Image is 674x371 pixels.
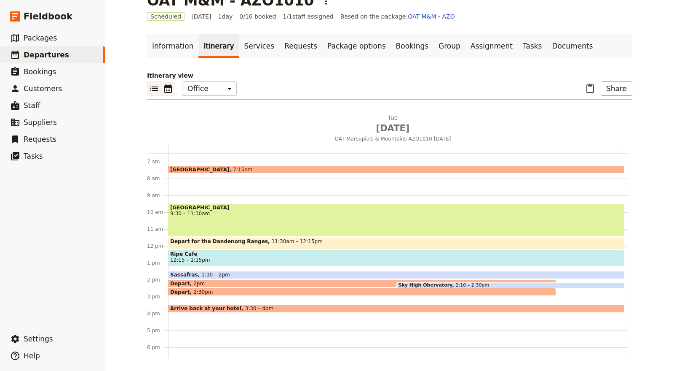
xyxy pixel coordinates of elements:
span: Suppliers [24,118,57,127]
span: Sassafras [170,272,201,278]
span: OAT Marsupials & Mountains AZO1010 [DATE] [168,135,618,142]
span: [DATE] [191,12,211,21]
h2: Tue [171,114,614,135]
span: Based on the package: [340,12,455,21]
a: Package options [322,34,390,58]
div: 3 pm [147,293,168,300]
span: Packages [24,34,57,42]
div: Sassafras1:30 – 2pm [168,271,624,279]
div: Sky High Obervatory2:10 – 2:30pm [396,282,625,288]
a: Documents [547,34,598,58]
a: Tasks [518,34,547,58]
a: OAT M&M - AZO [408,13,455,20]
div: 7 am [147,158,168,165]
span: Bookings [24,68,56,76]
span: Help [24,352,40,360]
button: List view [147,81,161,96]
span: Fieldbook [24,10,72,23]
span: Requests [24,135,56,144]
div: Arrive back at your hotel3:30 – 4pm [168,305,624,313]
div: 12 pm [147,243,168,249]
div: 4 pm [147,310,168,317]
div: 6 pm [147,344,168,351]
span: 12:15 – 1:15pm [170,257,210,263]
span: Depart [170,289,193,295]
button: Calendar view [161,81,175,96]
span: Staff [24,101,40,110]
span: Scheduled [147,12,185,21]
span: 2pm [193,281,205,286]
span: 2:30pm [193,289,213,295]
span: 11:30am – 12:15pm [272,238,323,248]
span: [GEOGRAPHIC_DATA] [170,167,233,172]
div: Depart2pm [168,279,556,287]
span: Settings [24,335,53,343]
div: Depart2:30pm [168,288,556,296]
button: Paste itinerary item [583,81,597,96]
a: Requests [279,34,322,58]
button: Tue [DATE]OAT Marsupials & Mountains AZO1010 [DATE] [168,114,621,145]
span: Customers [24,84,62,93]
span: Tasks [24,152,43,160]
button: Share [601,81,632,96]
div: 10 am [147,209,168,216]
span: 3:30 – 4pm [245,306,274,311]
span: Sky High Obervatory [399,283,456,288]
span: 1:30 – 2pm [201,272,230,278]
div: 5 pm [147,327,168,334]
div: [GEOGRAPHIC_DATA]7:15am [168,165,624,173]
span: Ripe Cafe [170,251,622,257]
span: 9:30 – 11:30am [170,211,622,217]
div: 11 am [147,226,168,233]
a: Services [239,34,280,58]
span: 0/16 booked [239,12,276,21]
div: 2 pm [147,276,168,283]
span: Departures [24,51,69,59]
span: Depart for the Dandenong Ranges [170,238,272,244]
span: 1 / 1 staff assigned [283,12,333,21]
a: Information [147,34,198,58]
div: 1 pm [147,260,168,266]
span: 1 day [218,12,233,21]
span: Depart [170,281,193,286]
a: Assignment [465,34,518,58]
a: Bookings [391,34,433,58]
a: Itinerary [198,34,239,58]
div: 9 am [147,192,168,199]
div: Ripe Cafe12:15 – 1:15pm [168,250,624,266]
span: Arrive back at your hotel [170,306,245,311]
span: 7:15am [233,167,252,172]
div: [GEOGRAPHIC_DATA]9:30 – 11:30am [168,203,624,237]
span: [GEOGRAPHIC_DATA] [170,205,622,211]
div: Depart for the Dandenong Ranges11:30am – 12:15pm [168,237,624,249]
span: 2:10 – 2:30pm [456,283,489,288]
span: [DATE] [171,122,614,135]
a: Group [433,34,465,58]
div: 8 am [147,175,168,182]
p: Itinerary view [147,71,632,80]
